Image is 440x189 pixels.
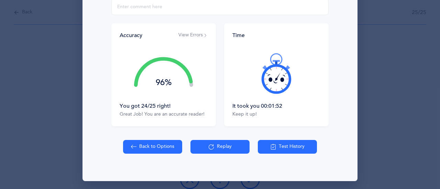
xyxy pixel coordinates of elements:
div: Accuracy [120,32,142,39]
div: Time [232,32,320,39]
div: Keep it up! [232,111,320,118]
div: 96% [134,79,193,87]
div: You got 24/25 right! [120,102,208,110]
button: View Errors [178,32,208,39]
button: Test History [258,140,317,154]
button: Back to Options [123,140,182,154]
div: Great Job! You are an accurate reader! [120,111,208,118]
div: It took you 00:01:52 [232,102,320,110]
button: Replay [190,140,250,154]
